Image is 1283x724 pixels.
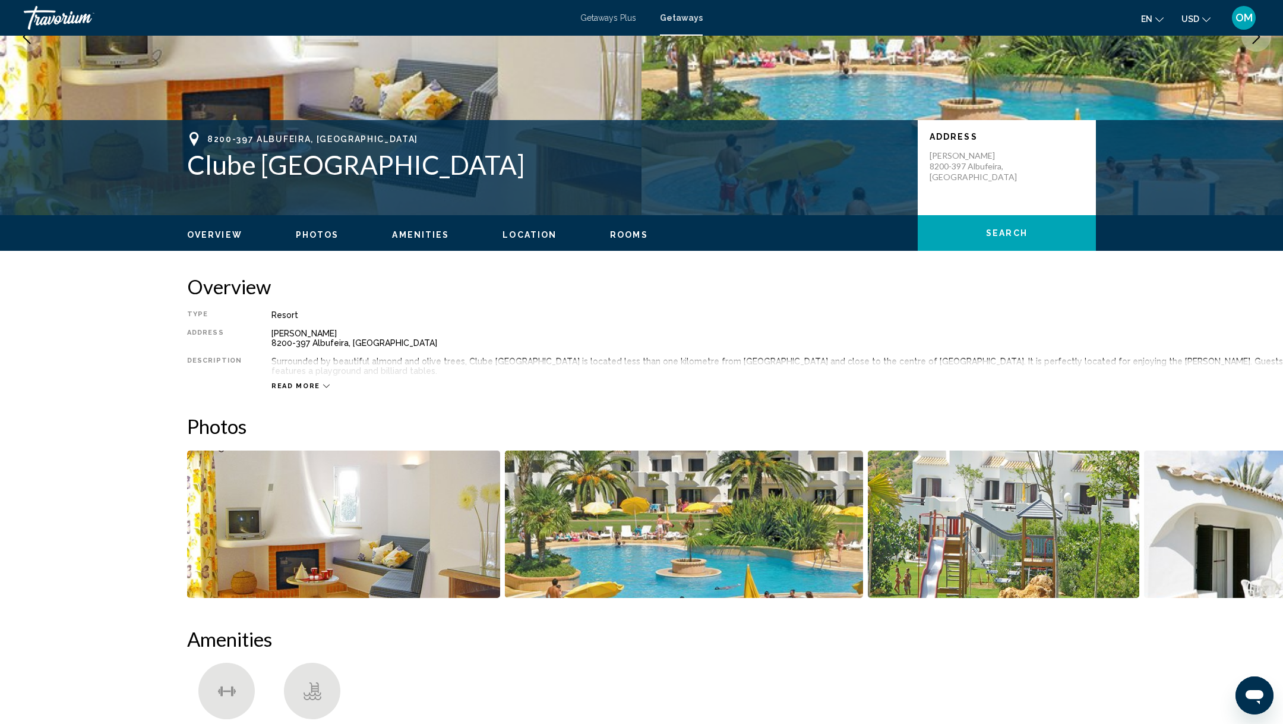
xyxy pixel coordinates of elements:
[187,230,242,240] span: Overview
[660,13,703,23] a: Getaways
[271,382,320,390] span: Read more
[296,230,339,240] span: Photos
[986,229,1028,238] span: Search
[271,382,330,391] button: Read more
[918,215,1096,251] button: Search
[1181,14,1199,24] span: USD
[187,149,906,180] h1: Clube [GEOGRAPHIC_DATA]
[610,229,648,240] button: Rooms
[580,13,636,23] a: Getaways Plus
[503,230,557,240] span: Location
[868,450,1139,599] button: Open full-screen image slider
[12,22,42,52] button: Previous image
[392,229,449,240] button: Amenities
[505,450,862,599] button: Open full-screen image slider
[1141,14,1152,24] span: en
[296,229,339,240] button: Photos
[187,229,242,240] button: Overview
[24,6,568,30] a: Travorium
[1228,5,1259,30] button: User Menu
[930,132,1084,141] p: Address
[1181,10,1211,27] button: Change currency
[1235,12,1253,24] span: OM
[1241,22,1271,52] button: Next image
[392,230,449,240] span: Amenities
[187,329,242,348] div: Address
[187,450,500,599] button: Open full-screen image slider
[503,229,557,240] button: Location
[610,230,648,240] span: Rooms
[187,357,242,376] div: Description
[1141,10,1164,27] button: Change language
[1235,676,1273,714] iframe: Кнопка запуска окна обмена сообщениями
[207,134,418,144] span: 8200-397 Albufeira, [GEOGRAPHIC_DATA]
[930,150,1025,182] p: [PERSON_NAME] 8200-397 Albufeira, [GEOGRAPHIC_DATA]
[187,310,242,320] div: Type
